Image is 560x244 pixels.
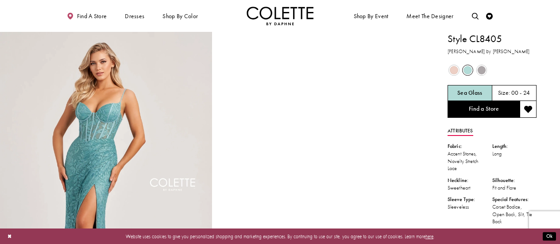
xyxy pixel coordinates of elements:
[352,7,390,25] span: Shop By Event
[448,32,537,46] h1: Style CL8405
[448,177,492,184] div: Neckline:
[77,13,107,19] span: Find a store
[425,233,433,239] a: here
[448,143,492,150] div: Fabric:
[4,230,15,242] button: Close Dialog
[448,196,492,203] div: Sleeve Type:
[511,90,530,97] h5: 00 - 24
[457,90,483,97] h5: Chosen color
[48,232,512,240] p: Website uses cookies to give you personalized shopping and marketing experiences. By continuing t...
[247,7,314,25] a: Visit Home Page
[470,7,480,25] a: Toggle search
[492,150,537,158] div: Long
[520,101,537,118] button: Add to wishlist
[448,203,492,211] div: Sleeveless
[123,7,146,25] span: Dresses
[354,13,389,19] span: Shop By Event
[448,64,460,77] div: Rose
[405,7,456,25] a: Meet the designer
[448,101,520,118] a: Find a Store
[448,150,492,172] div: Accent Stones, Novelty Stretch Lace
[543,232,556,240] button: Submit Dialog
[492,203,537,225] div: Corset Bodice, Open Back, Slit, Tie Back
[475,64,488,77] div: Smoke
[161,7,200,25] span: Shop by color
[448,126,473,136] a: Attributes
[492,143,537,150] div: Length:
[406,13,453,19] span: Meet the designer
[448,184,492,192] div: Sweetheart
[216,32,428,138] video: Style CL8405 Colette by Daphne #1 autoplay loop mute video
[247,7,314,25] img: Colette by Daphne
[492,177,537,184] div: Silhouette:
[498,89,510,97] span: Size:
[125,13,144,19] span: Dresses
[448,63,537,77] div: Product color controls state depends on size chosen
[485,7,495,25] a: Check Wishlist
[162,13,198,19] span: Shop by color
[492,196,537,203] div: Special Features:
[448,48,537,55] h3: [PERSON_NAME] by [PERSON_NAME]
[461,64,474,77] div: Sea Glass
[66,7,108,25] a: Find a store
[492,184,537,192] div: Fit and Flare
